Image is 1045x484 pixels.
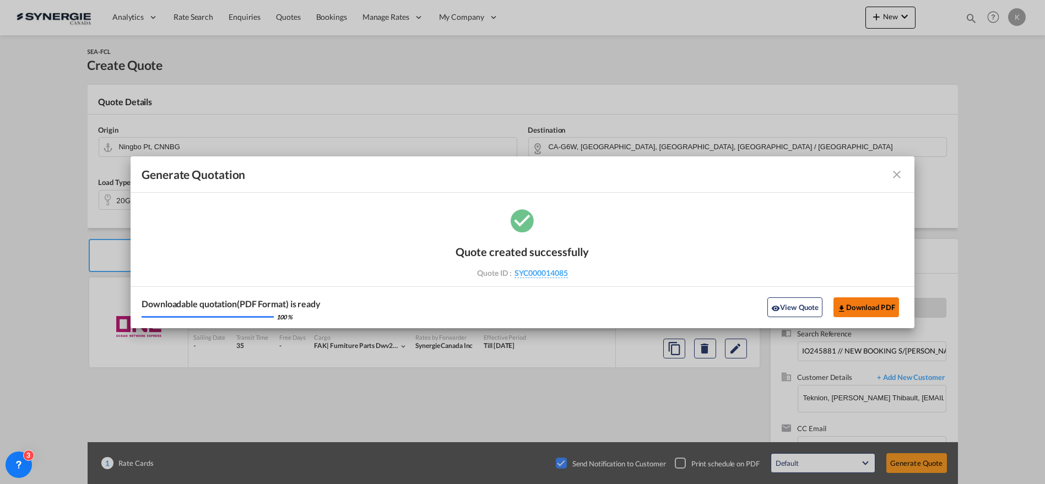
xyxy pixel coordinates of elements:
[277,313,293,321] div: 100 %
[142,167,245,182] span: Generate Quotation
[142,298,321,310] div: Downloadable quotation(PDF Format) is ready
[767,297,822,317] button: icon-eyeView Quote
[509,206,537,234] md-icon: icon-checkbox-marked-circle
[837,304,846,313] md-icon: icon-download
[459,268,587,278] div: Quote ID :
[515,268,568,278] span: SYC000014085
[890,168,903,181] md-icon: icon-close fg-AAA8AD cursor m-0
[771,304,780,313] md-icon: icon-eye
[833,297,899,317] button: Download PDF
[456,245,589,258] div: Quote created successfully
[131,156,914,328] md-dialog: Generate Quotation Quote ...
